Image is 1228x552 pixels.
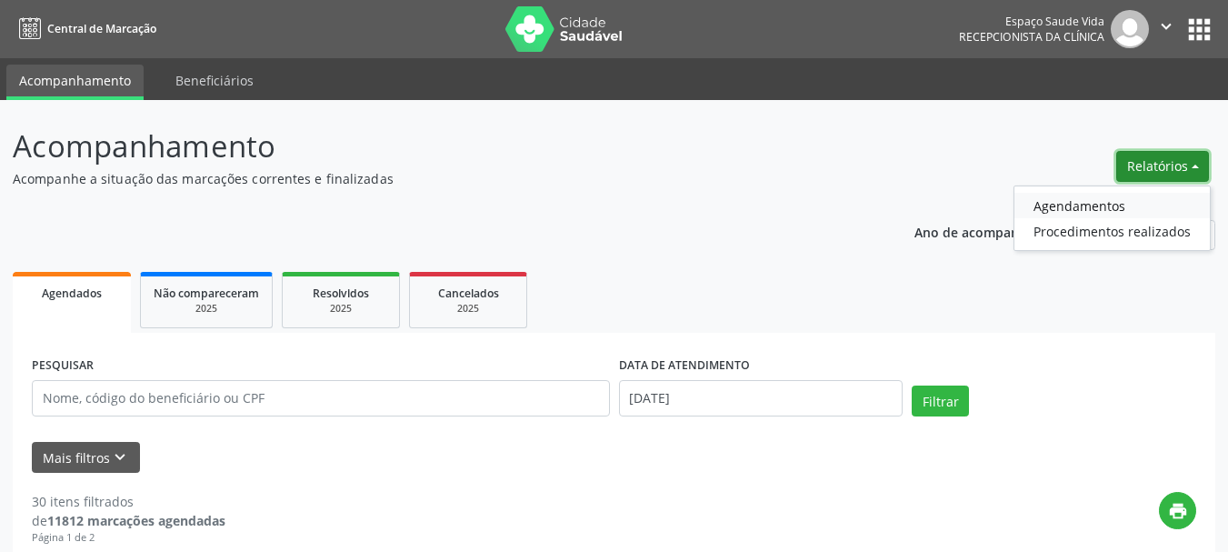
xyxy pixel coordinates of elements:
[959,29,1104,45] span: Recepcionista da clínica
[912,386,969,417] button: Filtrar
[423,302,514,316] div: 2025
[32,511,225,530] div: de
[619,352,750,380] label: DATA DE ATENDIMENTO
[1013,186,1211,251] ul: Relatórios
[32,380,610,417] input: Nome, código do beneficiário ou CPF
[13,124,854,169] p: Acompanhamento
[1183,14,1215,45] button: apps
[914,220,1075,243] p: Ano de acompanhamento
[438,286,499,301] span: Cancelados
[32,530,225,546] div: Página 1 de 2
[47,21,156,36] span: Central de Marcação
[47,512,225,529] strong: 11812 marcações agendadas
[313,286,369,301] span: Resolvidos
[13,14,156,44] a: Central de Marcação
[295,302,386,316] div: 2025
[1014,193,1210,218] a: Agendamentos
[110,447,130,467] i: keyboard_arrow_down
[1159,492,1196,529] button: print
[6,65,144,100] a: Acompanhamento
[32,492,225,511] div: 30 itens filtrados
[32,352,94,380] label: PESQUISAR
[1116,151,1209,182] button: Relatórios
[959,14,1104,29] div: Espaço Saude Vida
[1156,16,1176,36] i: 
[1149,10,1183,48] button: 
[32,442,140,474] button: Mais filtroskeyboard_arrow_down
[1111,10,1149,48] img: img
[619,380,904,417] input: Selecione um intervalo
[154,302,259,316] div: 2025
[42,286,102,301] span: Agendados
[1014,218,1210,244] a: Procedimentos realizados
[163,65,266,96] a: Beneficiários
[154,286,259,301] span: Não compareceram
[13,169,854,188] p: Acompanhe a situação das marcações correntes e finalizadas
[1168,501,1188,521] i: print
